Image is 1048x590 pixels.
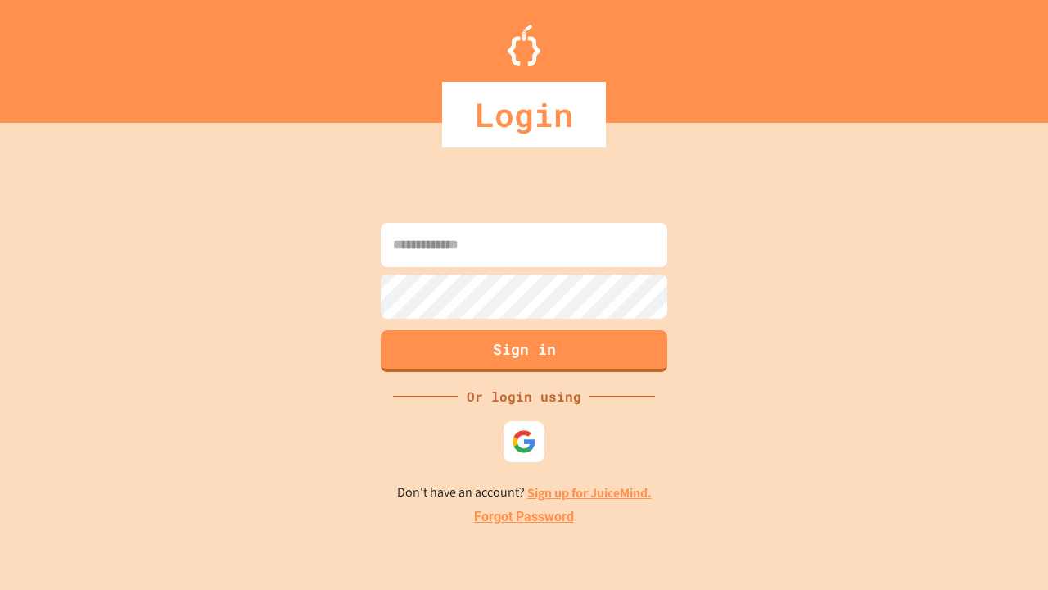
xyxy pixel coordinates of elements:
[512,429,536,454] img: google-icon.svg
[474,507,574,527] a: Forgot Password
[442,82,606,147] div: Login
[508,25,540,66] img: Logo.svg
[381,330,667,372] button: Sign in
[458,387,589,406] div: Or login using
[527,484,652,501] a: Sign up for JuiceMind.
[397,483,652,503] p: Don't have an account?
